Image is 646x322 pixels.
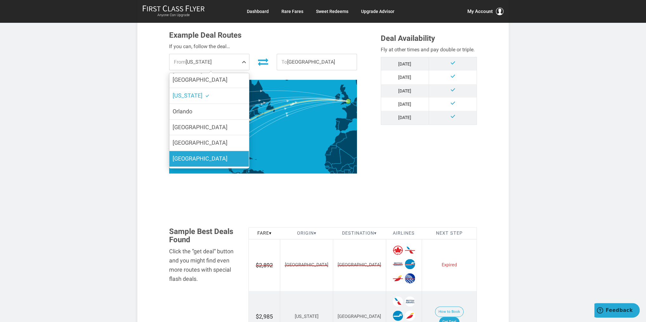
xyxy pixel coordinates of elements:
path: Mauritania [325,146,341,165]
span: ▾ [374,230,377,236]
span: Expired [442,262,457,268]
span: Finnair [393,311,403,321]
th: Destination [333,227,386,239]
span: Iberia [393,273,403,283]
div: Fly at other times and pay double or triple. [381,46,477,54]
span: ▾ [313,230,316,236]
path: Portugal [335,120,339,130]
path: Guinea-Bissau [325,167,329,170]
div: If you can, follow the deal… [169,42,357,51]
button: How to Book [435,306,464,317]
div: Click the “get deal” button and you might find even more routes with special flash deals. [169,247,239,283]
span: To [281,59,287,65]
th: Airlines [386,227,422,239]
span: $2,985 [256,313,273,320]
span: Orlando [173,108,192,115]
span: [GEOGRAPHIC_DATA] [277,54,357,70]
span: [GEOGRAPHIC_DATA] [173,155,227,162]
span: [GEOGRAPHIC_DATA] [173,124,227,130]
td: [DATE] [381,84,429,98]
span: Deal Availability [381,34,435,43]
path: Luxembourg [356,105,357,106]
a: Sweet Redeems [316,6,348,17]
path: Ghana [344,170,350,179]
span: ▾ [269,230,272,236]
span: [GEOGRAPHIC_DATA] [285,262,328,268]
a: Dashboard [247,6,269,17]
path: Costa Rica [229,169,234,174]
path: Belgium [352,102,357,106]
span: [GEOGRAPHIC_DATA] [338,262,381,268]
iframe: Opens a widget where you can find more information [594,303,640,319]
span: American Airlines [393,296,403,306]
th: Fare [249,227,280,239]
td: [DATE] [381,111,429,124]
path: Gambia [325,166,329,167]
span: Iberia [405,311,415,321]
a: First Class FlyerAnyone Can Upgrade [142,5,205,18]
path: Algeria [336,130,365,158]
span: Example Deal Routes [169,31,241,40]
td: [DATE] [381,57,429,71]
span: [GEOGRAPHIC_DATA] [338,314,381,319]
path: Puerto Rico [255,159,257,160]
path: Mali [331,149,354,171]
path: Morocco [330,132,346,145]
td: [DATE] [381,71,429,84]
span: From [174,59,186,65]
span: [GEOGRAPHIC_DATA] [173,139,227,146]
span: My Account [467,8,493,15]
td: [DATE] [381,98,429,111]
button: My Account [467,8,504,15]
path: Ireland [334,93,340,101]
span: British Airways [405,296,415,306]
a: Rare Fares [281,6,303,17]
th: Origin [280,227,333,239]
path: Sierra Leone [330,171,334,175]
path: France [342,103,362,122]
path: Spain [335,118,353,132]
g: London [346,99,355,104]
path: Netherlands [353,97,358,103]
th: Next Step [422,227,477,239]
span: Finnair [405,259,415,269]
span: United [405,273,415,283]
a: Upgrade Advisor [361,6,394,17]
img: First Class Flyer [142,5,205,12]
path: Western Sahara [325,145,336,155]
path: Burkina Faso [341,164,352,172]
button: Invert Route Direction [254,55,272,69]
small: Anyone Can Upgrade [142,13,205,17]
span: [US_STATE] [169,54,249,70]
path: Senegal [324,162,332,168]
path: Benin [349,168,353,177]
span: $2,892 [256,261,273,269]
path: Togo [348,170,351,177]
span: British Airways [393,259,403,269]
path: Trinidad and Tobago [262,170,264,171]
span: [US_STATE] [173,92,202,99]
span: American Airlines [405,245,415,255]
span: Air Canada [393,245,403,255]
path: Panama [233,172,241,175]
span: [US_STATE] [294,314,318,319]
h3: Sample Best Deals Found [169,227,239,244]
path: United Kingdom [338,84,351,105]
